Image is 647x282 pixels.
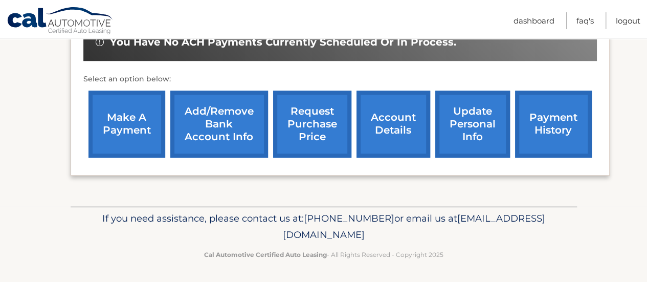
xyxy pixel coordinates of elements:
a: Logout [616,12,640,29]
a: payment history [515,91,592,158]
a: update personal info [435,91,510,158]
strong: Cal Automotive Certified Auto Leasing [204,251,327,258]
a: request purchase price [273,91,351,158]
span: [PHONE_NUMBER] [304,212,394,224]
a: Cal Automotive [7,7,114,36]
p: Select an option below: [83,73,597,85]
a: account details [356,91,430,158]
p: If you need assistance, please contact us at: or email us at [77,210,570,243]
a: Add/Remove bank account info [170,91,268,158]
p: - All Rights Reserved - Copyright 2025 [77,249,570,260]
a: FAQ's [576,12,594,29]
img: alert-white.svg [96,38,104,46]
a: Dashboard [514,12,554,29]
a: make a payment [88,91,165,158]
span: You have no ACH payments currently scheduled or in process. [110,36,456,49]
